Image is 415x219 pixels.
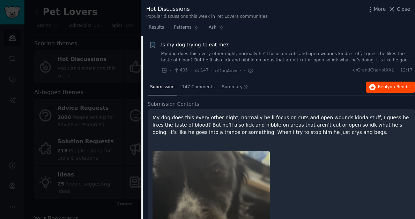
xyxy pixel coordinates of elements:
span: Submission Contents [148,100,199,108]
div: Hot Discussions [146,5,268,14]
span: · [397,67,398,74]
a: Ask [206,22,226,36]
a: Results [146,22,166,36]
span: Close [397,6,410,13]
span: Submission [150,84,175,90]
span: 405 [173,67,188,74]
span: Patterns [174,24,191,31]
span: on Reddit [390,84,410,89]
span: · [170,67,171,74]
button: More [366,6,386,13]
button: Close [388,6,410,13]
span: 147 [194,67,209,74]
a: Is my dog trying to eat me? [161,41,229,48]
span: Results [149,24,164,31]
span: 12:17 [400,67,413,74]
span: Ask [209,24,216,31]
span: u/GrandChariotXXL [353,67,394,74]
span: · [244,67,245,74]
a: Patterns [171,22,201,36]
span: · [190,67,192,74]
p: My dog does this every other night, normally he’ll focus on cuts and open wounds kinda stuff, I g... [153,114,410,136]
a: My dog does this every other night, normally he’ll focus on cuts and open wounds kinda stuff, I g... [161,51,413,63]
div: Popular discussions this week in Pet Lovers communities [146,14,268,20]
span: Reply [378,84,410,90]
span: · [211,67,213,74]
span: More [374,6,386,13]
span: 147 Comments [182,84,215,90]
button: Replyon Reddit [366,82,415,93]
span: Summary [222,84,243,90]
span: r/DogAdvice [215,68,241,73]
